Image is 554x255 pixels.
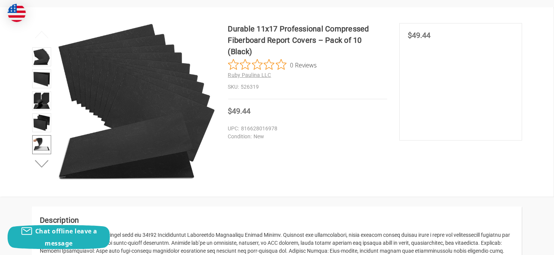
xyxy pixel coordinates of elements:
[33,136,50,153] img: Durable 11x17 Professional Compressed Fiberboard Report Covers – Pack of 10 (Black)
[33,48,50,65] img: 11" x17" Premium Fiberboard Report Protection | Metal Fastener Securing System | Sophisticated Pa...
[8,225,110,249] button: Chat offline leave a message
[30,27,53,42] button: Previous
[228,125,239,133] dt: UPC:
[35,227,97,247] span: Chat offline leave a message
[8,4,26,22] img: duty and tax information for United States
[290,59,317,70] span: 0 Reviews
[228,83,239,91] dt: SKU:
[228,106,251,116] span: $49.44
[30,156,53,171] button: Next
[33,92,50,109] img: Stack of 11x17 black report covers displayed on a wooden desk in a modern office setting.
[33,70,50,87] img: Durable 11x17 Professional Compressed Fiberboard Report Covers – Pack of 10 (Black)
[408,31,430,40] span: $49.44
[228,59,317,70] button: Rated 0 out of 5 stars from 0 reviews. Jump to reviews.
[40,214,514,226] h2: Description
[33,114,50,131] img: Durable 11x17 Professional Compressed Fiberboard Report Covers – Pack of 10 (Black)
[228,83,387,91] dd: 526319
[228,133,252,141] dt: Condition:
[228,125,384,133] dd: 816628016978
[228,23,387,57] h1: Durable 11x17 Professional Compressed Fiberboard Report Covers – Pack of 10 (Black)
[228,133,384,141] dd: New
[228,72,271,78] a: Ruby Paulina LLC
[58,23,216,181] img: 11" x17" Premium Fiberboard Report Protection | Metal Fastener Securing System | Sophisticated Pa...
